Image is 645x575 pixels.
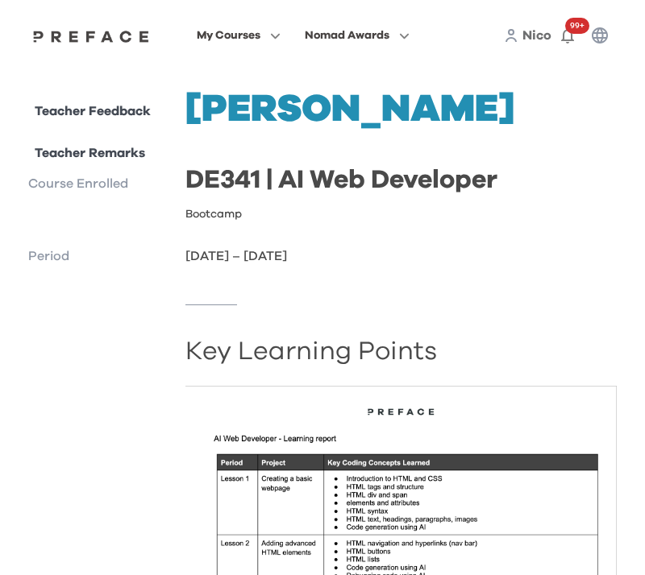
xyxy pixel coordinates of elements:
a: Nico [522,26,551,45]
span: My Courses [197,26,260,45]
h2: DE341 | AI Web Developer [185,168,618,193]
h2: Key Learning Points [185,344,618,360]
p: [DATE] – [DATE] [185,246,618,266]
button: 99+ [551,19,584,52]
p: Course Enrolled [28,174,173,193]
button: My Courses [192,25,285,46]
p: Bootcamp [185,206,242,222]
span: 99+ [565,18,589,34]
h1: [PERSON_NAME] [185,90,618,129]
img: Preface Logo [29,30,153,43]
p: Teacher Feedback [35,101,151,121]
p: Teacher Remarks [35,143,145,163]
span: Nomad Awards [305,26,389,45]
button: Nomad Awards [300,25,414,46]
span: Nico [522,29,551,42]
a: Preface Logo [29,29,153,42]
p: Period [28,246,173,266]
